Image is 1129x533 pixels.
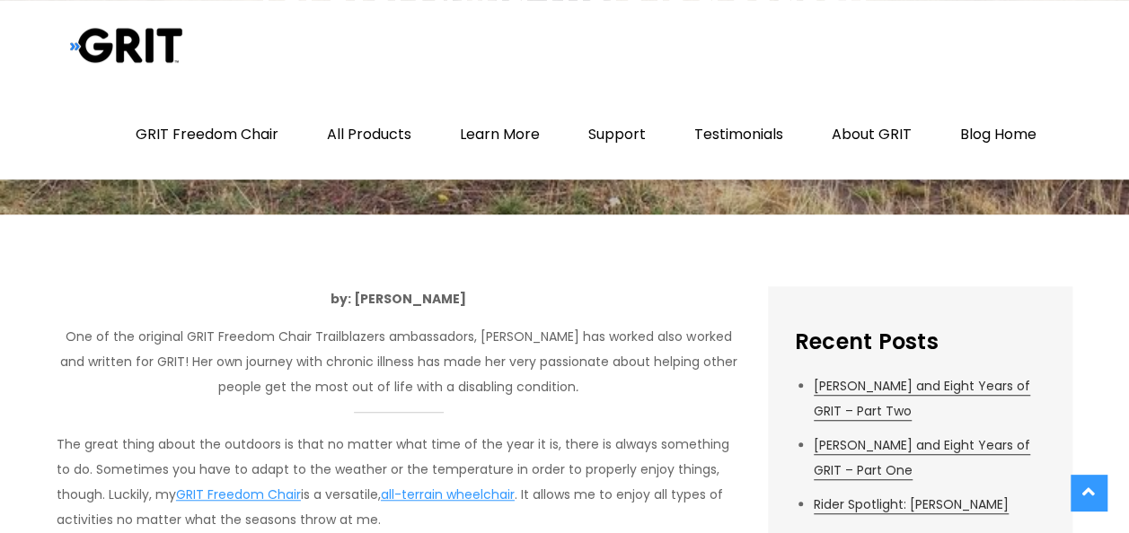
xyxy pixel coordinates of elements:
a: Testimonials [672,90,806,179]
h2: Recent Posts [795,328,1045,355]
a: All Products [304,90,434,179]
a: Support [566,90,668,179]
a: GRIT Freedom Chair [176,485,301,503]
a: GRIT Freedom Chair [113,90,301,179]
em: . [576,378,578,396]
a: [PERSON_NAME] and Eight Years of GRIT – Part One [814,436,1030,480]
a: Rider Spotlight: [PERSON_NAME] [814,495,1009,514]
p: One of the original GRIT Freedom Chair Trailblazers ambassadors, [PERSON_NAME] has worked also wo... [57,324,741,399]
a: Blog Home [938,90,1059,179]
a: [PERSON_NAME] and Eight Years of GRIT – Part Two [814,377,1030,421]
a: Learn More [437,90,562,179]
p: The great thing about the outdoors is that no matter what time of the year it is, there is always... [57,432,741,532]
strong: by: [PERSON_NAME] [331,290,466,308]
img: Grit Blog [70,27,182,64]
a: About GRIT [809,90,934,179]
nav: Primary Menu [113,90,1059,179]
a: all-terrain wheelchair [381,485,515,503]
